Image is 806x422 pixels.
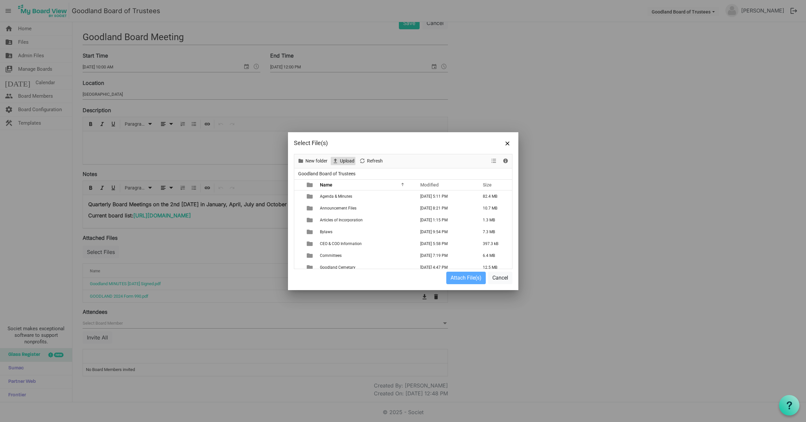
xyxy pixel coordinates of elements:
[294,238,303,250] td: checkbox
[320,253,342,258] span: Committees
[476,190,512,202] td: 82.4 MB is template cell column header Size
[500,154,511,168] div: Details
[318,261,413,273] td: Goodland Cemetary is template cell column header Name
[413,202,476,214] td: August 22, 2022 8:21 PM column header Modified
[296,157,328,165] button: New folder
[318,190,413,202] td: Agenda & Minutes is template cell column header Name
[303,261,318,273] td: is template cell column header type
[488,272,512,284] button: Cancel
[297,170,357,178] span: Goodland Board of Trustees
[413,238,476,250] td: April 23, 2023 5:58 PM column header Modified
[413,214,476,226] td: November 02, 2022 1:15 PM column header Modified
[320,241,362,246] span: CEO & COO Information
[358,157,384,165] button: Refresh
[489,154,500,168] div: View
[294,226,303,238] td: checkbox
[303,238,318,250] td: is template cell column header type
[339,157,355,165] span: Upload
[420,182,439,187] span: Modified
[303,190,318,202] td: is template cell column header type
[413,190,476,202] td: October 01, 2025 5:11 PM column header Modified
[295,154,330,168] div: New folder
[366,157,383,165] span: Refresh
[357,154,385,168] div: Refresh
[331,157,355,165] button: Upload
[294,138,469,148] div: Select File(s)
[476,261,512,273] td: 12.5 MB is template cell column header Size
[330,154,357,168] div: Upload
[294,190,303,202] td: checkbox
[476,214,512,226] td: 1.3 MB is template cell column header Size
[483,182,492,187] span: Size
[303,250,318,261] td: is template cell column header type
[303,214,318,226] td: is template cell column header type
[320,265,355,270] span: Goodland Cemetary
[318,250,413,261] td: Committees is template cell column header Name
[318,226,413,238] td: Bylaws is template cell column header Name
[318,202,413,214] td: Announcement Files is template cell column header Name
[413,261,476,273] td: March 09, 2023 4:47 PM column header Modified
[503,138,512,148] button: Close
[303,226,318,238] td: is template cell column header type
[294,261,303,273] td: checkbox
[320,194,352,199] span: Agenda & Minutes
[413,250,476,261] td: July 11, 2023 7:19 PM column header Modified
[476,226,512,238] td: 7.3 MB is template cell column header Size
[318,238,413,250] td: CEO & COO Information is template cell column header Name
[294,214,303,226] td: checkbox
[476,250,512,261] td: 6.4 MB is template cell column header Size
[320,206,356,211] span: Announcement Files
[413,226,476,238] td: October 21, 2022 9:54 PM column header Modified
[294,250,303,261] td: checkbox
[320,182,332,187] span: Name
[318,214,413,226] td: Articles of Incorporation is template cell column header Name
[476,238,512,250] td: 397.3 kB is template cell column header Size
[446,272,486,284] button: Attach File(s)
[320,218,363,222] span: Articles of Incorporation
[303,202,318,214] td: is template cell column header type
[476,202,512,214] td: 10.7 MB is template cell column header Size
[501,157,510,165] button: Details
[490,157,498,165] button: View dropdownbutton
[305,157,328,165] span: New folder
[294,202,303,214] td: checkbox
[320,230,332,234] span: Bylaws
